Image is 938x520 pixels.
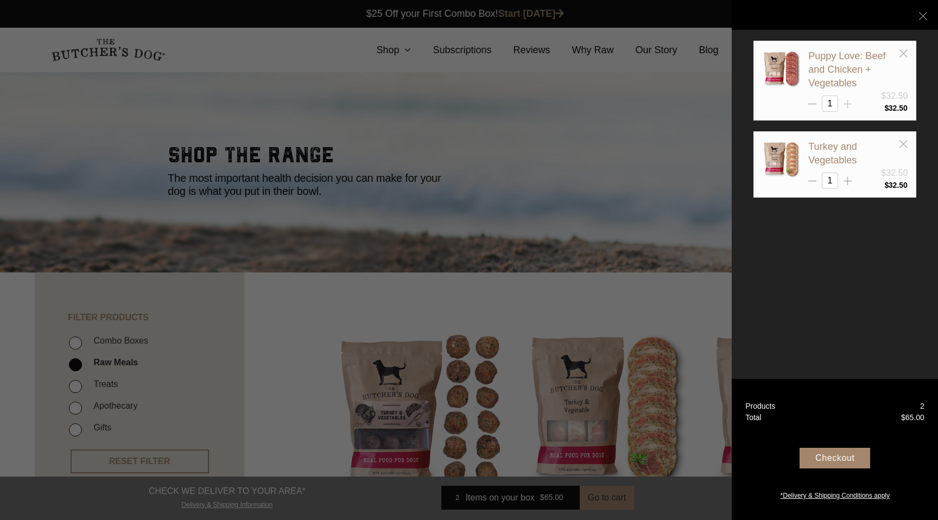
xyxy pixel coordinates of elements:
span: $ [901,413,905,422]
a: Products 2 Total $65.00 Checkout [732,379,938,520]
bdi: 65.00 [901,413,924,422]
bdi: 32.50 [884,181,908,189]
a: Puppy Love: Beef and Chicken + Vegetables [808,50,885,88]
div: $32.50 [881,90,908,103]
a: Turkey and Vegetables [808,141,857,166]
bdi: 32.50 [884,104,908,112]
a: *Delivery & Shipping Conditions apply [732,488,938,500]
div: 2 [920,401,924,412]
img: Turkey and Vegetables [762,140,800,178]
div: $32.50 [881,167,908,180]
span: $ [884,181,889,189]
div: Checkout [800,448,870,468]
img: Puppy Love: Beef and Chicken + Vegetables [762,49,800,87]
div: Products [745,401,775,412]
div: Total [745,412,762,423]
span: $ [884,104,889,112]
